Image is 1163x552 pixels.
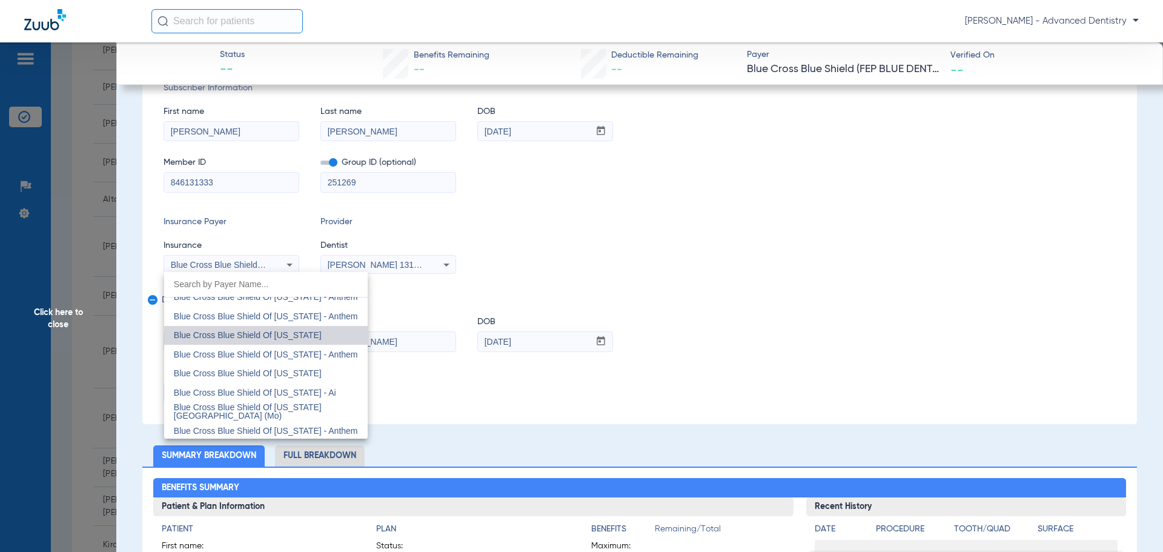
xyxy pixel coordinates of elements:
[174,388,336,397] span: Blue Cross Blue Shield Of [US_STATE] - Ai
[174,350,358,359] span: Blue Cross Blue Shield Of [US_STATE] - Anthem
[174,402,322,421] span: Blue Cross Blue Shield Of [US_STATE][GEOGRAPHIC_DATA] (Mo)
[174,330,322,340] span: Blue Cross Blue Shield Of [US_STATE]
[174,311,358,321] span: Blue Cross Blue Shield Of [US_STATE] - Anthem
[174,368,322,378] span: Blue Cross Blue Shield Of [US_STATE]
[164,272,368,297] input: dropdown search
[174,426,358,436] span: Blue Cross Blue Shield Of [US_STATE] - Anthem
